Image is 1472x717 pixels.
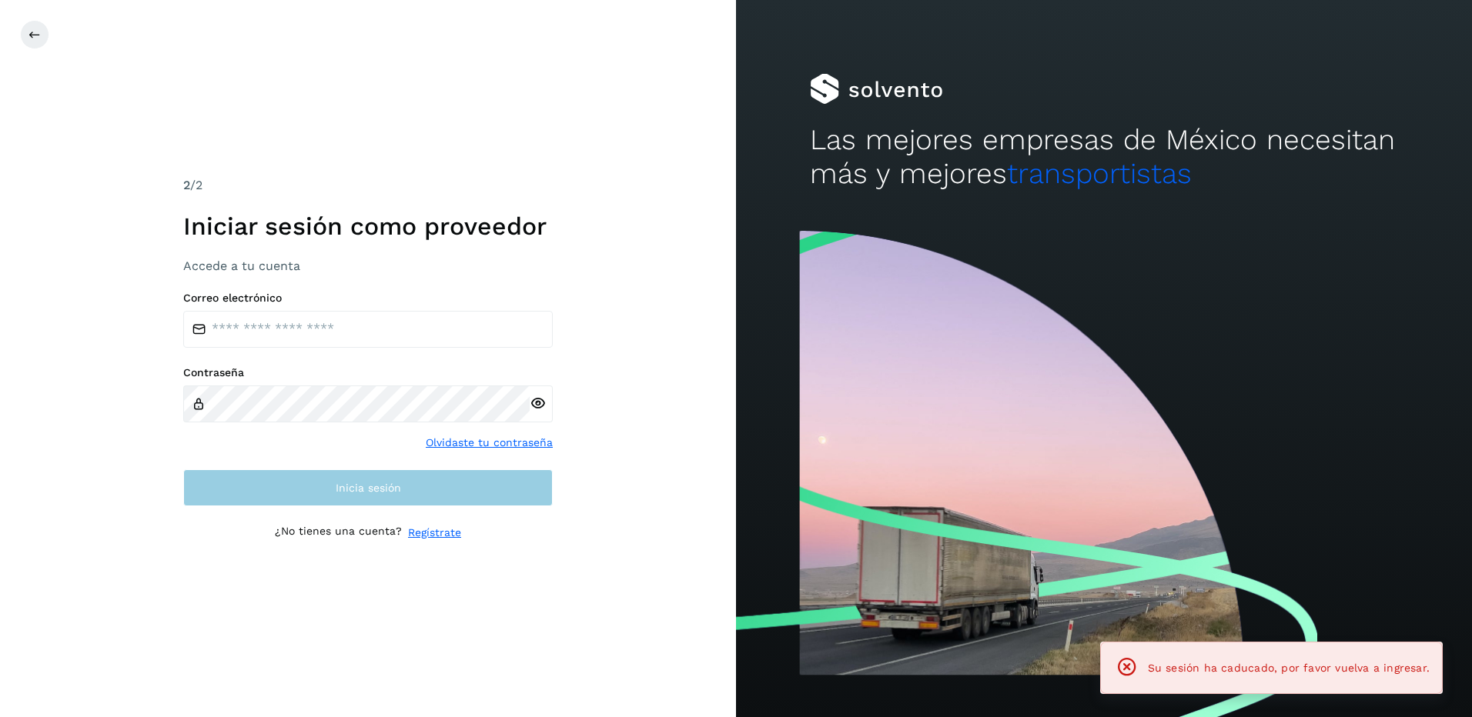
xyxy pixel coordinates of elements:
[183,258,553,273] h3: Accede a tu cuenta
[1148,662,1430,674] span: Su sesión ha caducado, por favor vuelva a ingresar.
[426,435,553,451] a: Olvidaste tu contraseña
[336,482,401,493] span: Inicia sesión
[183,178,190,192] span: 2
[810,123,1399,192] h2: Las mejores empresas de México necesitan más y mejores
[183,212,553,241] h1: Iniciar sesión como proveedor
[1007,157,1192,190] span: transportistas
[183,469,553,506] button: Inicia sesión
[183,176,553,195] div: /2
[183,292,553,305] label: Correo electrónico
[408,525,461,541] a: Regístrate
[183,366,553,379] label: Contraseña
[275,525,402,541] p: ¿No tienes una cuenta?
